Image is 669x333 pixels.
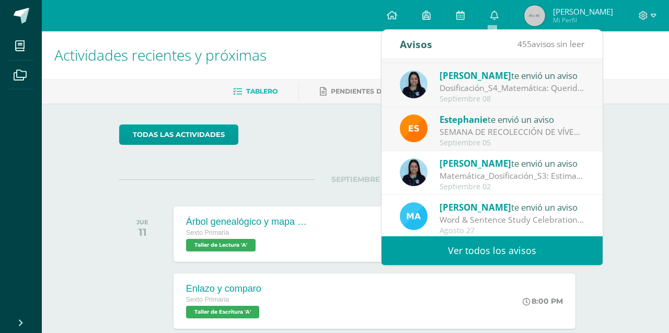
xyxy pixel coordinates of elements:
[186,229,229,236] span: Sexto Primaria
[400,114,428,142] img: 4ba0fbdb24318f1bbd103ebd070f4524.png
[440,126,585,138] div: SEMANA DE RECOLECCIÓN DE VÍVERES: ¡Queridos Papitos! Compartimos información importante, apoyanos...
[440,170,585,182] div: Matemática_Dosificación_S3: Estimados padres de familia y queridos estudiantes, Les comparto la d...
[54,45,267,65] span: Actividades recientes y próximas
[440,182,585,191] div: Septiembre 02
[440,51,585,60] div: Septiembre 09
[440,95,585,104] div: Septiembre 08
[320,83,420,100] a: Pendientes de entrega
[440,226,585,235] div: Agosto 27
[400,30,432,59] div: Avisos
[186,296,229,303] span: Sexto Primaria
[440,139,585,147] div: Septiembre 05
[517,38,584,50] span: avisos sin leer
[440,70,511,82] span: [PERSON_NAME]
[400,71,428,98] img: 1c2e75a0a924ffa84caa3ccf4b89f7cc.png
[119,124,238,145] a: todas las Actividades
[440,201,511,213] span: [PERSON_NAME]
[524,5,545,26] img: 45x45
[553,6,613,17] span: [PERSON_NAME]
[233,83,278,100] a: Tablero
[186,239,256,251] span: Taller de Lectura 'A'
[523,296,563,306] div: 8:00 PM
[440,82,585,94] div: Dosificación_S4_Matemática: Queridos padres de familia y estudiantes, les comparto la dosificació...
[382,236,603,265] a: Ver todos los avisos
[440,156,585,170] div: te envió un aviso
[440,200,585,214] div: te envió un aviso
[400,202,428,230] img: 51297686cd001f20f1b4136f7b1f914a.png
[186,216,312,227] div: Árbol genealógico y mapa visual comentado
[517,38,532,50] span: 455
[136,219,148,226] div: JUE
[246,87,278,95] span: Tablero
[440,68,585,82] div: te envió un aviso
[440,112,585,126] div: te envió un aviso
[186,306,259,318] span: Taller de Escritura 'A'
[440,157,511,169] span: [PERSON_NAME]
[400,158,428,186] img: 1c2e75a0a924ffa84caa3ccf4b89f7cc.png
[440,113,488,125] span: Estephanie
[331,87,420,95] span: Pendientes de entrega
[186,283,262,294] div: Enlazo y comparo
[136,226,148,238] div: 11
[440,214,585,226] div: Word & Sentence Study Celebration – This Friday, August 29th!: Dear Families and Students, We’re ...
[553,16,613,25] span: Mi Perfil
[315,175,397,184] span: SEPTIEMBRE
